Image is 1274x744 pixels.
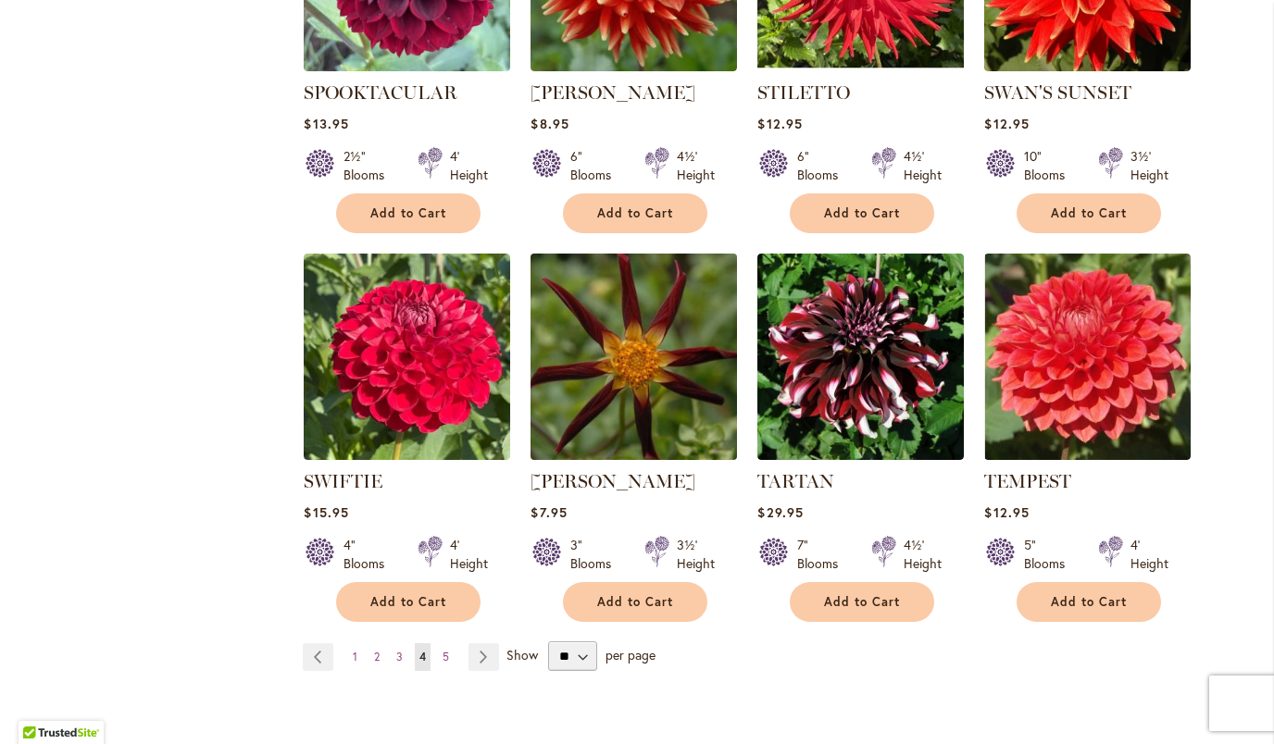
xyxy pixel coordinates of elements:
[757,115,802,132] span: $12.95
[757,81,850,104] a: STILETTO
[343,147,395,184] div: 2½" Blooms
[450,147,488,184] div: 4' Height
[370,594,446,610] span: Add to Cart
[904,147,942,184] div: 4½' Height
[984,115,1029,132] span: $12.95
[304,81,457,104] a: SPOOKTACULAR
[563,582,707,622] button: Add to Cart
[984,503,1029,521] span: $12.95
[1024,536,1076,573] div: 5" Blooms
[797,147,849,184] div: 6" Blooms
[984,470,1071,492] a: TEMPEST
[336,582,481,622] button: Add to Cart
[419,650,426,663] span: 4
[824,205,900,221] span: Add to Cart
[1130,147,1168,184] div: 3½' Height
[396,650,403,663] span: 3
[304,446,510,464] a: SWIFTIE
[304,470,382,492] a: SWIFTIE
[790,193,934,233] button: Add to Cart
[392,643,407,671] a: 3
[336,193,481,233] button: Add to Cart
[531,446,737,464] a: TAHOMA MOONSHOT
[790,582,934,622] button: Add to Cart
[343,536,395,573] div: 4" Blooms
[984,254,1191,460] img: TEMPEST
[984,446,1191,464] a: TEMPEST
[531,503,567,521] span: $7.95
[506,646,538,663] span: Show
[531,115,568,132] span: $8.95
[304,115,348,132] span: $13.95
[1051,594,1127,610] span: Add to Cart
[526,248,743,465] img: TAHOMA MOONSHOT
[757,254,964,460] img: Tartan
[563,193,707,233] button: Add to Cart
[904,536,942,573] div: 4½' Height
[304,57,510,75] a: Spooktacular
[531,57,737,75] a: STEVEN DAVID
[757,503,803,521] span: $29.95
[1024,147,1076,184] div: 10" Blooms
[531,81,695,104] a: [PERSON_NAME]
[1051,205,1127,221] span: Add to Cart
[984,81,1131,104] a: SWAN'S SUNSET
[304,254,510,460] img: SWIFTIE
[353,650,357,663] span: 1
[797,536,849,573] div: 7" Blooms
[824,594,900,610] span: Add to Cart
[606,646,656,663] span: per page
[1017,582,1161,622] button: Add to Cart
[14,678,66,730] iframe: Launch Accessibility Center
[348,643,362,671] a: 1
[757,470,834,492] a: TARTAN
[370,205,446,221] span: Add to Cart
[984,57,1191,75] a: Swan's Sunset
[597,205,673,221] span: Add to Cart
[304,503,348,521] span: $15.95
[450,536,488,573] div: 4' Height
[597,594,673,610] span: Add to Cart
[438,643,454,671] a: 5
[369,643,384,671] a: 2
[677,147,715,184] div: 4½' Height
[757,57,964,75] a: STILETTO
[677,536,715,573] div: 3½' Height
[374,650,380,663] span: 2
[570,147,622,184] div: 6" Blooms
[1017,193,1161,233] button: Add to Cart
[570,536,622,573] div: 3" Blooms
[1130,536,1168,573] div: 4' Height
[443,650,449,663] span: 5
[531,470,695,492] a: [PERSON_NAME]
[757,446,964,464] a: Tartan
